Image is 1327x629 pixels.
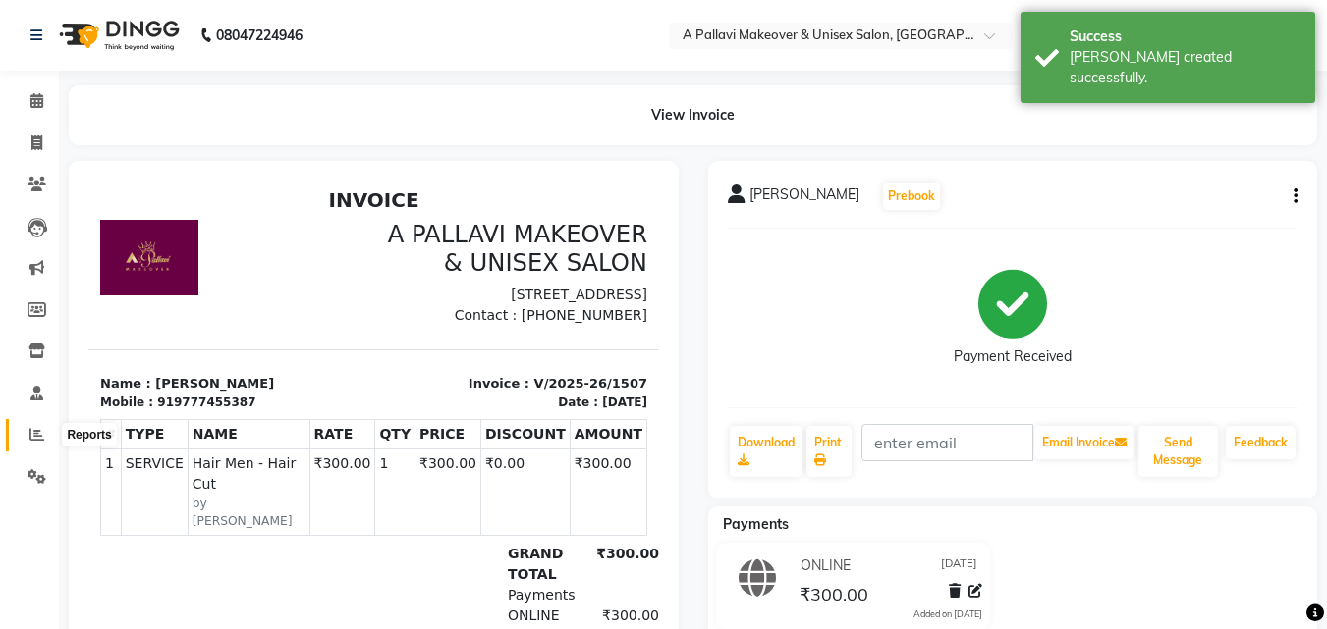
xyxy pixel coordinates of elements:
[104,314,217,350] small: by [PERSON_NAME]
[298,193,560,213] p: Invoice : V/2025-26/1507
[12,213,65,231] div: Mobile :
[327,238,393,268] th: PRICE
[913,607,982,621] div: Added on [DATE]
[941,555,977,576] span: [DATE]
[392,238,481,268] th: DISCOUNT
[69,85,1317,145] div: View Invoice
[50,8,185,63] img: logo
[419,427,471,443] span: ONLINE
[723,515,789,533] span: Payments
[481,238,558,268] th: AMOUNT
[216,8,303,63] b: 08047224946
[287,238,327,268] th: QTY
[298,125,560,145] p: Contact : [PHONE_NUMBER]
[1070,47,1300,88] div: Bill created successfully.
[489,446,571,466] div: ₹300.00
[481,268,558,354] td: ₹300.00
[1070,26,1300,47] div: Success
[12,489,553,525] span: Out of which points worth 20.20 will expire in next 30 days
[749,184,859,212] span: [PERSON_NAME]
[221,238,287,268] th: RATE
[1138,426,1218,477] button: Send Message
[470,213,510,231] div: Date :
[12,193,274,213] p: Name : [PERSON_NAME]
[861,424,1033,461] input: enter email
[13,238,33,268] th: #
[954,346,1072,367] div: Payment Received
[287,268,327,354] td: 1
[32,238,99,268] th: TYPE
[489,425,571,446] div: ₹300.00
[392,268,481,354] td: ₹0.00
[408,363,489,404] div: GRAND TOTAL
[298,39,560,96] h3: A PALLAVI MAKEOVER & UNISEX SALON
[514,213,559,231] div: [DATE]
[806,426,852,477] a: Print
[408,446,489,466] div: Paid
[104,273,217,314] span: Hair Men - Hair Cut
[800,583,868,610] span: ₹300.00
[99,238,221,268] th: NAME
[801,555,851,576] span: ONLINE
[883,183,940,210] button: Prebook
[1226,426,1296,459] a: Feedback
[13,268,33,354] td: 1
[221,268,287,354] td: ₹300.00
[730,426,802,477] a: Download
[1034,426,1134,459] button: Email Invoice
[12,487,559,528] p: You have points worth 32.20 are available.
[489,363,571,404] div: ₹300.00
[298,104,560,125] p: [STREET_ADDRESS]
[408,404,489,425] div: Payments
[62,423,116,446] div: Reports
[69,213,167,231] div: 919777455387
[12,8,559,31] h2: INVOICE
[32,268,99,354] td: SERVICE
[327,268,393,354] td: ₹300.00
